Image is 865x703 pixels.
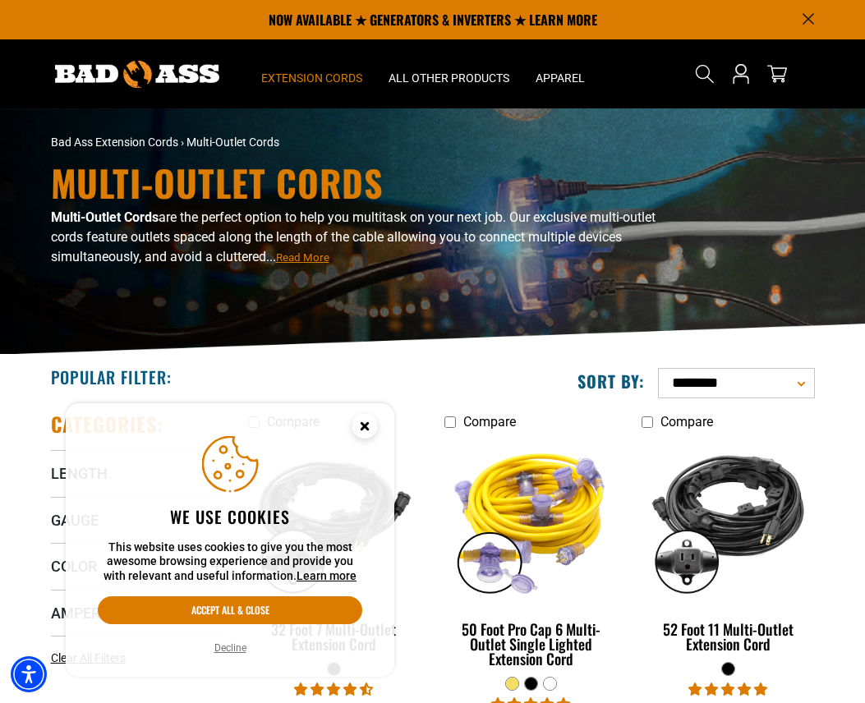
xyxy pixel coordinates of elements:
img: yellow [442,440,619,600]
div: Accessibility Menu [11,656,47,692]
img: Bad Ass Extension Cords [55,61,219,88]
h2: We use cookies [98,506,362,527]
aside: Cookie Consent [66,403,394,678]
label: Sort by: [577,370,645,392]
span: Read More [276,251,329,264]
button: Accept all & close [98,596,362,624]
summary: Color [51,543,223,589]
summary: Amperage [51,590,223,636]
summary: All Other Products [375,39,522,108]
b: Multi-Outlet Cords [51,209,159,225]
span: Compare [463,414,516,430]
a: black 32 Foot 7 Multi-Outlet Extension Cord [248,438,421,661]
a: black 52 Foot 11 Multi-Outlet Extension Cord [642,438,814,661]
h2: Categories: [51,411,164,437]
span: Gauge [51,511,99,530]
span: are the perfect option to help you multitask on your next job. Our exclusive multi-outlet cords f... [51,209,656,264]
summary: Length [51,450,223,496]
a: yellow 50 Foot Pro Cap 6 Multi-Outlet Single Lighted Extension Cord [444,438,617,676]
div: 52 Foot 11 Multi-Outlet Extension Cord [642,622,814,651]
div: 50 Foot Pro Cap 6 Multi-Outlet Single Lighted Extension Cord [444,622,617,666]
span: Compare [660,414,713,430]
a: Bad Ass Extension Cords [51,136,178,149]
span: Multi-Outlet Cords [186,136,279,149]
p: This website uses cookies to give you the most awesome browsing experience and provide you with r... [98,540,362,584]
summary: Extension Cords [248,39,375,108]
button: Decline [209,640,251,656]
span: Color [51,557,97,576]
span: Length [51,464,108,483]
span: Apparel [536,71,585,85]
img: black [246,440,423,600]
img: black [639,440,817,600]
span: 4.74 stars [294,682,373,697]
h1: Multi-Outlet Cords [51,165,683,201]
a: This website uses cookies to give you the most awesome browsing experience and provide you with r... [297,569,357,582]
span: › [181,136,184,149]
summary: Search [692,61,718,87]
h2: Popular Filter: [51,366,172,388]
summary: Gauge [51,497,223,543]
span: All Other Products [389,71,509,85]
nav: breadcrumbs [51,134,552,151]
span: 4.95 stars [688,682,767,697]
span: Extension Cords [261,71,362,85]
summary: Apparel [522,39,598,108]
span: Amperage [51,604,128,623]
